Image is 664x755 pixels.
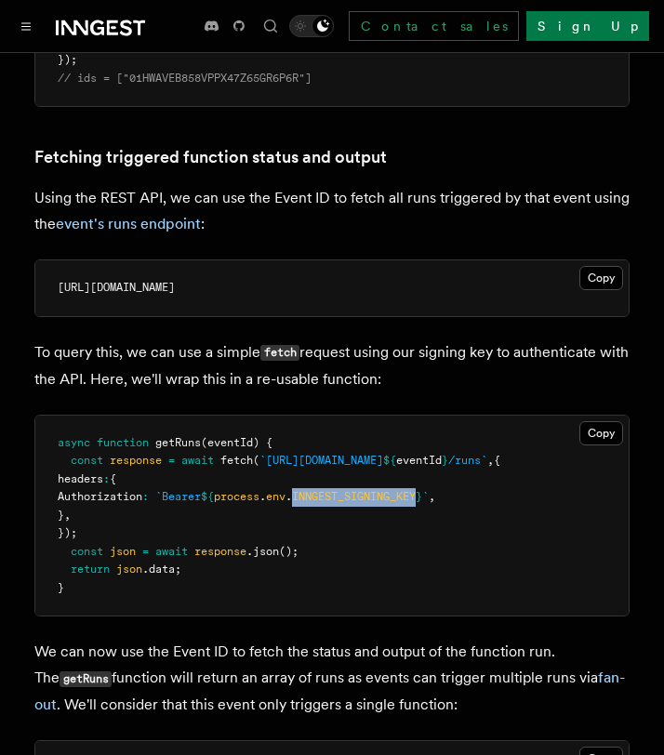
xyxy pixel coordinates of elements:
[259,15,282,37] button: Find something...
[194,545,246,558] span: response
[34,339,630,392] p: To query this, we can use a simple request using our signing key to authenticate with the API. He...
[259,490,266,503] span: .
[58,72,312,85] span: // ids = ["01HWAVEB858VPPX47Z65GR6P6R"]
[155,436,201,449] span: getRuns
[58,509,64,522] span: }
[292,490,416,503] span: INNGEST_SIGNING_KEY
[142,563,181,576] span: .data;
[526,11,649,41] a: Sign Up
[259,454,383,467] span: `[URL][DOMAIN_NAME]
[58,490,142,503] span: Authorization
[58,436,90,449] span: async
[58,472,103,485] span: headers
[58,53,77,66] span: });
[60,671,112,687] code: getRuns
[201,490,214,503] span: ${
[110,545,136,558] span: json
[383,454,396,467] span: ${
[71,563,110,576] span: return
[168,454,175,467] span: =
[110,472,116,485] span: {
[155,545,188,558] span: await
[416,490,422,503] span: }
[155,490,201,503] span: `Bearer
[34,144,387,170] a: Fetching triggered function status and output
[448,454,487,467] span: /runs`
[260,345,299,361] code: fetch
[442,454,448,467] span: }
[110,454,162,467] span: response
[116,563,142,576] span: json
[289,15,334,37] button: Toggle dark mode
[142,545,149,558] span: =
[103,472,110,485] span: :
[220,454,253,467] span: fetch
[286,490,292,503] span: .
[579,266,623,290] button: Copy
[142,490,149,503] span: :
[15,15,37,37] button: Toggle navigation
[429,490,435,503] span: ,
[201,436,272,449] span: (eventId) {
[71,545,103,558] span: const
[64,509,71,522] span: ,
[97,436,149,449] span: function
[422,490,429,503] span: `
[71,454,103,467] span: const
[34,185,630,237] p: Using the REST API, we can use the Event ID to fetch all runs triggered by that event using the :
[58,581,64,594] span: }
[396,454,442,467] span: eventId
[279,545,299,558] span: ();
[34,639,630,718] p: We can now use the Event ID to fetch the status and output of the function run. The function will...
[246,545,279,558] span: .json
[266,490,286,503] span: env
[253,454,259,467] span: (
[58,281,175,294] span: [URL][DOMAIN_NAME]
[58,526,77,539] span: });
[487,454,494,467] span: ,
[349,11,519,41] a: Contact sales
[56,215,201,232] a: event's runs endpoint
[579,421,623,445] button: Copy
[181,454,214,467] span: await
[494,454,500,467] span: {
[214,490,259,503] span: process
